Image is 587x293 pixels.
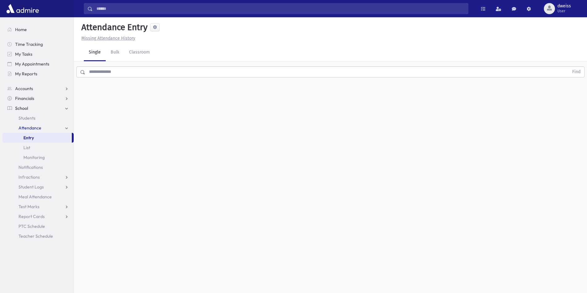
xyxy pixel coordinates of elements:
[18,125,41,131] span: Attendance
[15,71,37,77] span: My Reports
[93,3,468,14] input: Search
[2,182,74,192] a: Student Logs
[18,233,53,239] span: Teacher Schedule
[2,152,74,162] a: Monitoring
[124,44,155,61] a: Classroom
[106,44,124,61] a: Bulk
[23,145,30,150] span: List
[2,84,74,93] a: Accounts
[2,25,74,34] a: Home
[2,59,74,69] a: My Appointments
[557,4,571,9] span: dweiss
[2,123,74,133] a: Attendance
[557,9,571,14] span: User
[81,36,135,41] u: Missing Attendance History
[18,184,44,190] span: Student Logs
[15,86,33,91] span: Accounts
[79,22,148,33] h5: Attendance Entry
[2,212,74,221] a: Report Cards
[15,61,49,67] span: My Appointments
[15,51,32,57] span: My Tasks
[15,27,27,32] span: Home
[2,202,74,212] a: Test Marks
[18,174,40,180] span: Infractions
[2,39,74,49] a: Time Tracking
[15,105,28,111] span: School
[2,133,72,143] a: Entry
[2,231,74,241] a: Teacher Schedule
[2,103,74,113] a: School
[2,143,74,152] a: List
[18,194,52,200] span: Meal Attendance
[84,44,106,61] a: Single
[18,204,39,209] span: Test Marks
[2,192,74,202] a: Meal Attendance
[2,221,74,231] a: PTC Schedule
[2,113,74,123] a: Students
[2,172,74,182] a: Infractions
[5,2,40,15] img: AdmirePro
[2,69,74,79] a: My Reports
[79,36,135,41] a: Missing Attendance History
[18,164,43,170] span: Notifications
[2,93,74,103] a: Financials
[18,115,35,121] span: Students
[569,67,584,77] button: Find
[2,49,74,59] a: My Tasks
[15,96,34,101] span: Financials
[23,135,34,141] span: Entry
[18,214,45,219] span: Report Cards
[15,42,43,47] span: Time Tracking
[18,224,45,229] span: PTC Schedule
[2,162,74,172] a: Notifications
[23,155,45,160] span: Monitoring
